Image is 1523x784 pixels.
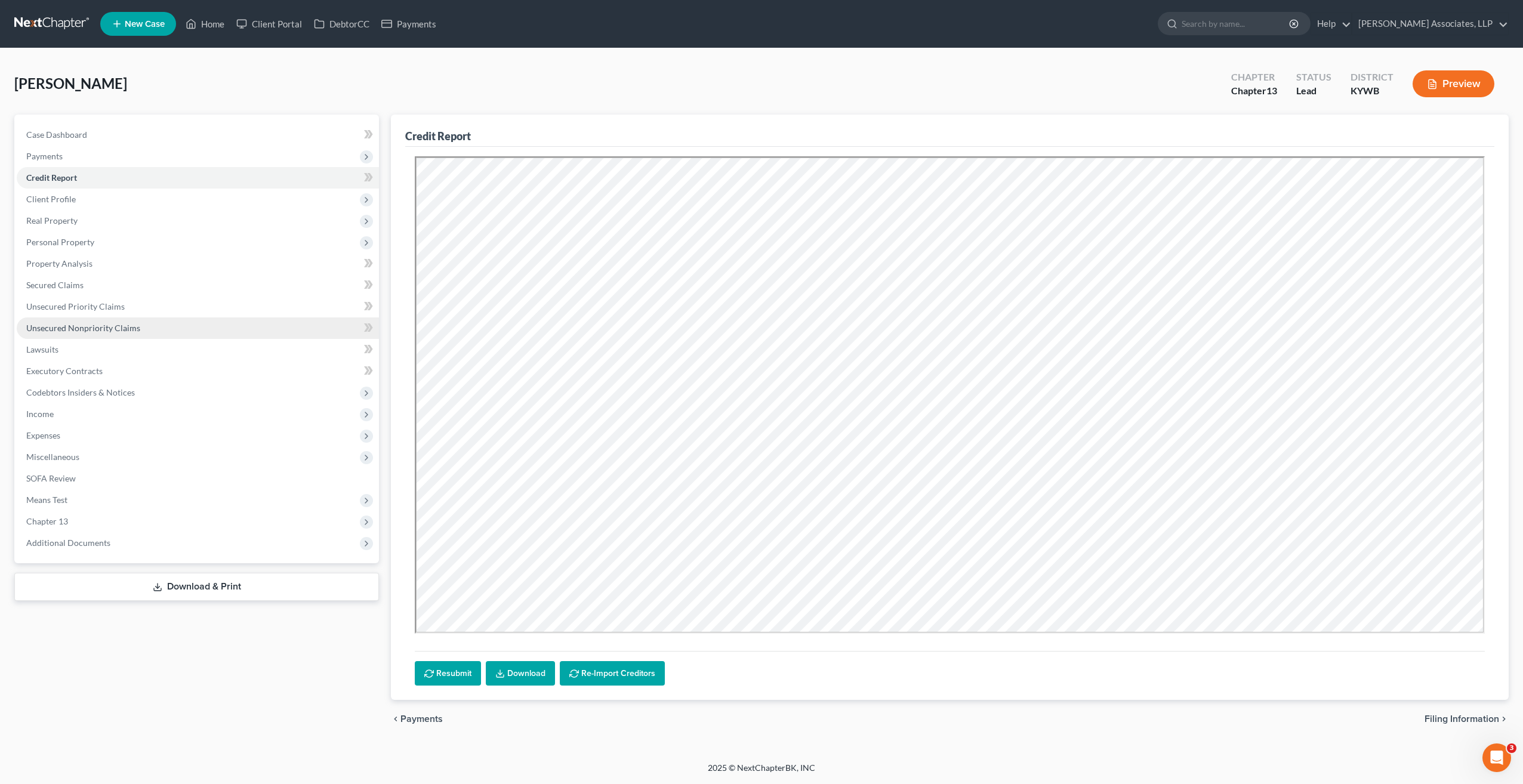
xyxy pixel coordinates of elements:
span: Means Test [26,495,67,505]
button: Re-Import Creditors [560,661,665,686]
span: Property Analysis [26,258,93,268]
a: Case Dashboard [17,124,379,146]
span: Expenses [26,430,60,440]
span: Codebtors Insiders & Notices [26,387,135,397]
div: KYWB [1351,84,1393,98]
span: 13 [1266,85,1277,96]
a: Download & Print [14,573,379,601]
button: Preview [1413,70,1494,97]
span: Unsecured Nonpriority Claims [26,323,140,333]
a: Client Portal [230,13,308,35]
div: Chapter [1231,84,1277,98]
span: Lawsuits [26,344,58,354]
span: Chapter 13 [26,516,68,526]
a: Home [180,13,230,35]
div: 2025 © NextChapterBK, INC [421,762,1102,783]
iframe: Intercom live chat [1482,743,1511,772]
div: Chapter [1231,70,1277,84]
span: Secured Claims [26,280,84,290]
span: SOFA Review [26,473,76,483]
a: Lawsuits [17,339,379,360]
a: Download [486,661,555,686]
div: Status [1296,70,1331,84]
span: Miscellaneous [26,452,79,462]
div: District [1351,70,1393,84]
span: Executory Contracts [26,366,103,376]
a: DebtorCC [308,13,375,35]
i: chevron_right [1499,714,1509,724]
span: Real Property [26,215,78,226]
button: Filing Information chevron_right [1425,714,1509,724]
a: Property Analysis [17,253,379,274]
span: Unsecured Priority Claims [26,301,125,311]
div: Credit Report [405,129,471,143]
a: SOFA Review [17,468,379,489]
a: Unsecured Priority Claims [17,296,379,317]
span: 3 [1507,743,1516,753]
input: Search by name... [1182,13,1291,35]
a: Unsecured Nonpriority Claims [17,317,379,339]
span: New Case [125,20,165,29]
a: Credit Report [17,167,379,189]
span: Client Profile [26,194,76,204]
button: chevron_left Payments [391,714,443,724]
span: Case Dashboard [26,129,87,140]
span: Income [26,409,54,419]
span: [PERSON_NAME] [14,75,127,92]
span: Filing Information [1425,714,1499,724]
span: Payments [26,151,63,161]
a: Help [1311,13,1351,35]
a: [PERSON_NAME] Associates, LLP [1352,13,1508,35]
a: Payments [375,13,442,35]
span: Additional Documents [26,538,110,548]
a: Executory Contracts [17,360,379,382]
button: Resubmit [415,661,481,686]
span: Personal Property [26,237,94,247]
a: Secured Claims [17,274,379,296]
i: chevron_left [391,714,400,724]
span: Credit Report [26,172,77,183]
span: Payments [400,714,443,724]
div: Lead [1296,84,1331,98]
